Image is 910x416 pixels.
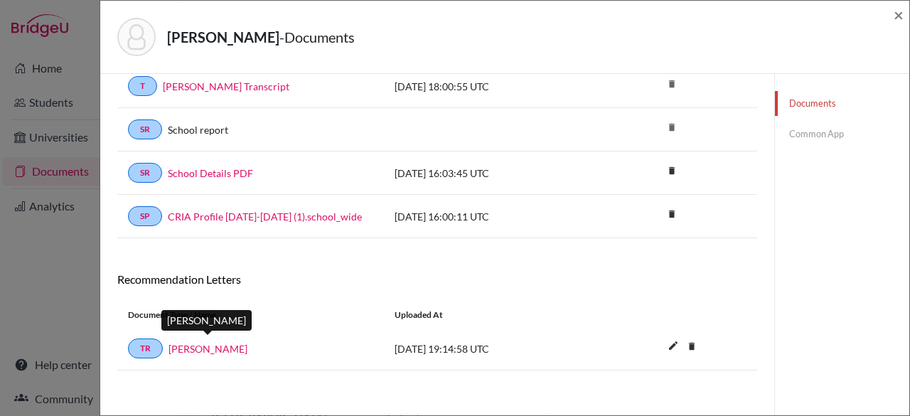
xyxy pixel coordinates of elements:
[661,117,682,138] i: delete
[894,6,904,23] button: Close
[894,4,904,25] span: ×
[661,206,682,225] a: delete
[384,209,597,224] div: [DATE] 16:00:11 UTC
[384,79,597,94] div: [DATE] 18:00:55 UTC
[128,76,157,96] a: T
[681,336,702,357] i: delete
[128,206,162,226] a: SP
[167,28,279,46] strong: [PERSON_NAME]
[384,166,597,181] div: [DATE] 16:03:45 UTC
[681,338,702,357] a: delete
[168,122,228,137] a: School report
[168,341,247,356] a: [PERSON_NAME]
[279,28,355,46] span: - Documents
[117,309,384,321] div: Document Type / Name
[384,309,597,321] div: Uploaded at
[128,119,162,139] a: SR
[128,163,162,183] a: SR
[168,209,362,224] a: CRIA Profile [DATE]-[DATE] (1).school_wide
[161,310,252,331] div: [PERSON_NAME]
[775,122,909,146] a: Common App
[661,336,685,358] button: edit
[163,79,289,94] a: [PERSON_NAME] Transcript
[128,338,163,358] a: TR
[661,160,682,181] i: delete
[117,272,757,286] h6: Recommendation Letters
[395,343,489,355] span: [DATE] 19:14:58 UTC
[775,91,909,116] a: Documents
[661,162,682,181] a: delete
[168,166,253,181] a: School Details PDF
[662,334,685,357] i: edit
[661,73,682,95] i: delete
[661,203,682,225] i: delete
